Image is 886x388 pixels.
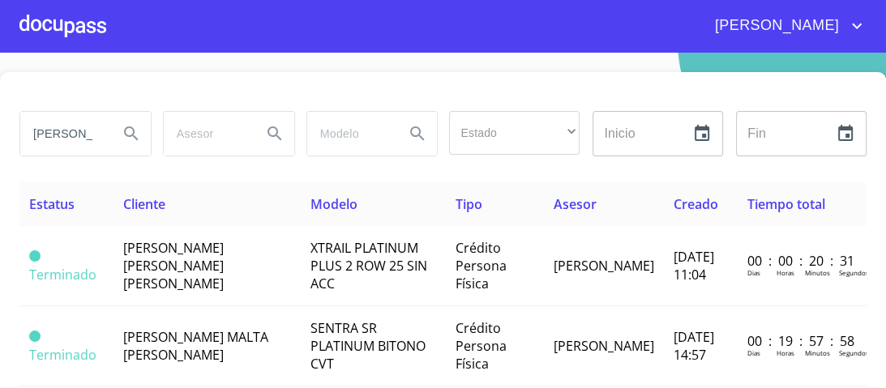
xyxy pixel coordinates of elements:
[29,346,96,364] span: Terminado
[255,114,294,153] button: Search
[112,114,151,153] button: Search
[839,268,869,277] p: Segundos
[703,13,847,39] span: [PERSON_NAME]
[673,328,713,364] span: [DATE] 14:57
[307,112,392,156] input: search
[398,114,437,153] button: Search
[747,332,857,350] p: 00 : 19 : 57 : 58
[456,195,482,213] span: Tipo
[673,195,717,213] span: Creado
[20,112,105,156] input: search
[839,348,869,357] p: Segundos
[553,257,653,275] span: [PERSON_NAME]
[123,195,165,213] span: Cliente
[310,239,427,292] span: XTRAIL PLATINUM PLUS 2 ROW 25 SIN ACC
[310,195,357,213] span: Modelo
[29,195,75,213] span: Estatus
[164,112,249,156] input: search
[777,348,794,357] p: Horas
[805,268,830,277] p: Minutos
[449,111,580,155] div: ​
[456,239,507,292] span: Crédito Persona Física
[747,252,857,270] p: 00 : 00 : 20 : 31
[29,250,41,262] span: Terminado
[553,337,653,355] span: [PERSON_NAME]
[805,348,830,357] p: Minutos
[29,330,41,342] span: Terminado
[747,348,760,357] p: Dias
[747,268,760,277] p: Dias
[456,319,507,373] span: Crédito Persona Física
[123,239,224,292] span: [PERSON_NAME] [PERSON_NAME] [PERSON_NAME]
[310,319,426,373] span: SENTRA SR PLATINUM BITONO CVT
[123,328,268,364] span: [PERSON_NAME] MALTA [PERSON_NAME]
[747,195,825,213] span: Tiempo total
[673,248,713,284] span: [DATE] 11:04
[777,268,794,277] p: Horas
[29,266,96,284] span: Terminado
[703,13,867,39] button: account of current user
[553,195,596,213] span: Asesor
